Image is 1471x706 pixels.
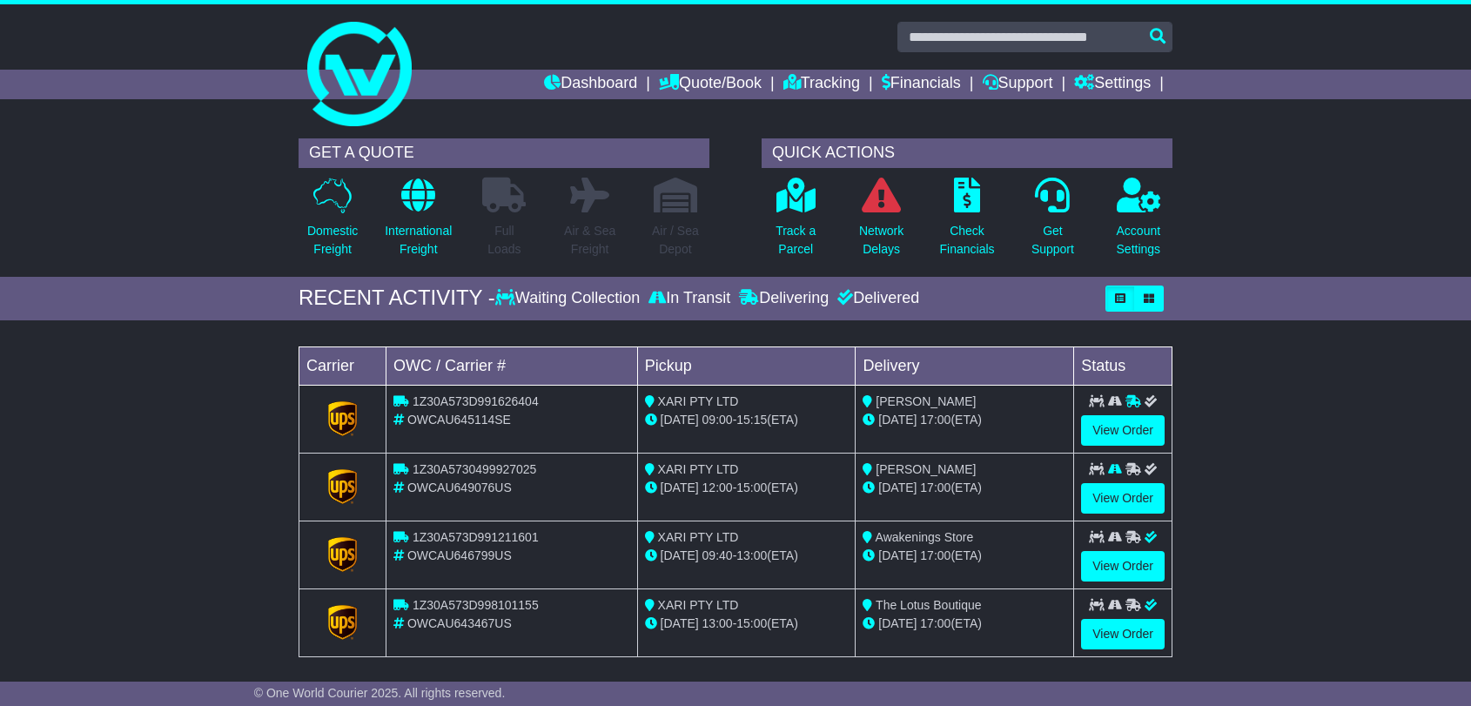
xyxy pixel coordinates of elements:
[413,598,539,612] span: 1Z30A573D998101155
[328,605,358,640] img: GetCarrierServiceLogo
[644,289,735,308] div: In Transit
[299,286,495,311] div: RECENT ACTIVITY -
[702,548,733,562] span: 09:40
[863,411,1066,429] div: (ETA)
[1031,177,1075,268] a: GetSupport
[407,616,512,630] span: OWCAU643467US
[661,616,699,630] span: [DATE]
[658,394,739,408] span: XARI PTY LTD
[661,413,699,427] span: [DATE]
[1031,222,1074,259] p: Get Support
[863,479,1066,497] div: (ETA)
[920,413,950,427] span: 17:00
[983,70,1053,99] a: Support
[775,177,816,268] a: Track aParcel
[413,530,539,544] span: 1Z30A573D991211601
[544,70,637,99] a: Dashboard
[776,222,816,259] p: Track a Parcel
[858,177,904,268] a: NetworkDelays
[736,481,767,494] span: 15:00
[645,479,849,497] div: - (ETA)
[1074,346,1172,385] td: Status
[736,616,767,630] span: 15:00
[645,411,849,429] div: - (ETA)
[878,481,917,494] span: [DATE]
[783,70,860,99] a: Tracking
[939,177,996,268] a: CheckFinancials
[661,548,699,562] span: [DATE]
[413,462,536,476] span: 1Z30A5730499927025
[386,346,638,385] td: OWC / Carrier #
[645,615,849,633] div: - (ETA)
[882,70,961,99] a: Financials
[735,289,833,308] div: Delivering
[407,413,511,427] span: OWCAU645114SE
[482,222,526,259] p: Full Loads
[876,394,976,408] span: [PERSON_NAME]
[407,481,512,494] span: OWCAU649076US
[385,222,452,259] p: International Freight
[876,530,974,544] span: Awakenings Store
[1081,415,1165,446] a: View Order
[328,401,358,436] img: GetCarrierServiceLogo
[254,686,506,700] span: © One World Courier 2025. All rights reserved.
[495,289,644,308] div: Waiting Collection
[407,548,512,562] span: OWCAU646799US
[661,481,699,494] span: [DATE]
[306,177,359,268] a: DomesticFreight
[878,413,917,427] span: [DATE]
[328,537,358,572] img: GetCarrierServiceLogo
[1117,222,1161,259] p: Account Settings
[920,481,950,494] span: 17:00
[856,346,1074,385] td: Delivery
[659,70,762,99] a: Quote/Book
[652,222,699,259] p: Air / Sea Depot
[878,548,917,562] span: [DATE]
[920,616,950,630] span: 17:00
[736,548,767,562] span: 13:00
[637,346,856,385] td: Pickup
[736,413,767,427] span: 15:15
[876,462,976,476] span: [PERSON_NAME]
[859,222,903,259] p: Network Delays
[702,413,733,427] span: 09:00
[920,548,950,562] span: 17:00
[1081,551,1165,582] a: View Order
[564,222,615,259] p: Air & Sea Freight
[328,469,358,504] img: GetCarrierServiceLogo
[1116,177,1162,268] a: AccountSettings
[762,138,1172,168] div: QUICK ACTIONS
[299,346,386,385] td: Carrier
[940,222,995,259] p: Check Financials
[878,616,917,630] span: [DATE]
[1074,70,1151,99] a: Settings
[307,222,358,259] p: Domestic Freight
[863,615,1066,633] div: (ETA)
[658,598,739,612] span: XARI PTY LTD
[1081,483,1165,514] a: View Order
[645,547,849,565] div: - (ETA)
[413,394,539,408] span: 1Z30A573D991626404
[876,598,981,612] span: The Lotus Boutique
[702,481,733,494] span: 12:00
[833,289,919,308] div: Delivered
[702,616,733,630] span: 13:00
[863,547,1066,565] div: (ETA)
[1081,619,1165,649] a: View Order
[299,138,709,168] div: GET A QUOTE
[658,530,739,544] span: XARI PTY LTD
[658,462,739,476] span: XARI PTY LTD
[384,177,453,268] a: InternationalFreight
